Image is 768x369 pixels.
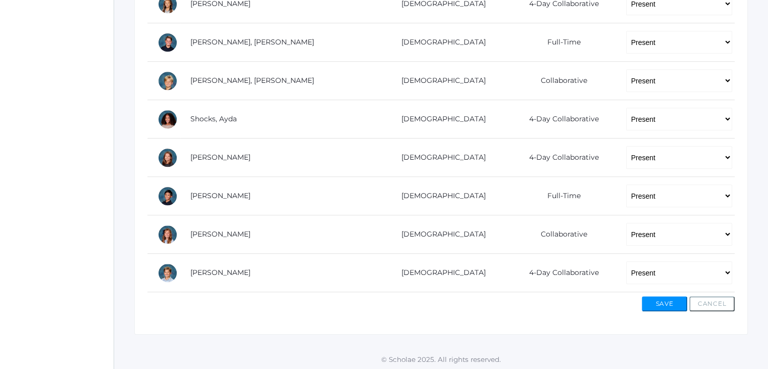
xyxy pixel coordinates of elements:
[505,62,616,100] td: Collaborative
[158,186,178,206] div: Matteo Soratorio
[375,100,505,139] td: [DEMOGRAPHIC_DATA]
[158,263,178,283] div: Zade Wilson
[505,100,616,139] td: 4-Day Collaborative
[375,177,505,215] td: [DEMOGRAPHIC_DATA]
[642,296,687,311] button: Save
[190,37,314,47] a: [PERSON_NAME], [PERSON_NAME]
[158,148,178,168] div: Ayla Smith
[375,23,505,62] td: [DEMOGRAPHIC_DATA]
[689,296,735,311] button: Cancel
[505,215,616,254] td: Collaborative
[190,153,250,162] a: [PERSON_NAME]
[190,76,314,85] a: [PERSON_NAME], [PERSON_NAME]
[158,224,178,245] div: Arielle White
[505,177,616,215] td: Full-Time
[158,32,178,53] div: Ryder Roberts
[375,62,505,100] td: [DEMOGRAPHIC_DATA]
[375,254,505,292] td: [DEMOGRAPHIC_DATA]
[190,191,250,200] a: [PERSON_NAME]
[158,71,178,91] div: Levi Sergey
[158,109,178,129] div: Ayda Shocks
[190,268,250,277] a: [PERSON_NAME]
[505,139,616,177] td: 4-Day Collaborative
[505,23,616,62] td: Full-Time
[114,354,768,364] p: © Scholae 2025. All rights reserved.
[375,139,505,177] td: [DEMOGRAPHIC_DATA]
[190,229,250,239] a: [PERSON_NAME]
[375,215,505,254] td: [DEMOGRAPHIC_DATA]
[505,254,616,292] td: 4-Day Collaborative
[190,114,237,123] a: Shocks, Ayda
